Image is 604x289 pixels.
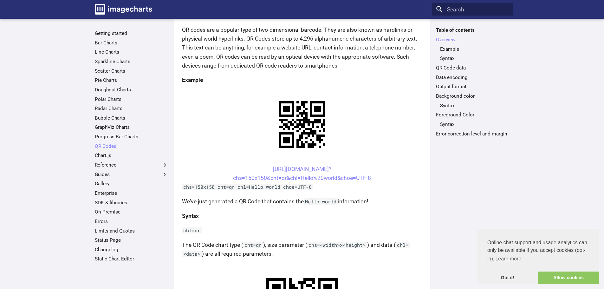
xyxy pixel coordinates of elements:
[95,171,168,178] label: Guides
[436,102,509,109] nav: Background color
[95,4,152,15] img: logo
[436,36,509,43] a: Overview
[268,90,336,159] img: chart
[95,152,168,159] a: Chart.js
[182,184,313,190] code: chs=150x150 cht=qr chl=Hello world choe=UTF-8
[440,121,509,128] a: Syntax
[182,212,422,220] h4: Syntax
[233,166,371,181] a: [URL][DOMAIN_NAME]?chs=150x150&cht=qr&chl=Hello%20world&choe=UTF-8
[436,131,509,137] a: Error correction level and margin
[538,272,599,284] a: allow cookies
[307,242,367,248] code: chs=<width>x<height>
[95,256,168,262] a: Static Chart Editor
[95,237,168,243] a: Status Page
[432,3,513,16] input: Search
[432,27,513,33] label: Table of contents
[95,30,168,36] a: Getting started
[92,1,155,17] a: Image-Charts documentation
[436,74,509,81] a: Data encoding
[440,102,509,109] a: Syntax
[95,105,168,112] a: Radar Charts
[182,197,422,206] p: We've just generated a QR Code that contains the information!
[95,143,168,149] a: QR Codes
[436,83,509,90] a: Output format
[440,46,509,52] a: Example
[494,254,522,264] a: learn more about cookies
[95,218,168,225] a: Errors
[95,200,168,206] a: SDK & libraries
[182,227,202,233] code: cht=qr
[95,87,168,93] a: Doughnut Charts
[95,228,168,234] a: Limits and Quotas
[436,121,509,128] nav: Foreground Color
[95,209,168,215] a: On Premise
[440,55,509,62] a: Syntax
[95,246,168,253] a: Changelog
[436,112,509,118] a: Foreground Color
[477,272,538,284] a: dismiss cookie message
[95,77,168,83] a: Pie Charts
[95,49,168,55] a: Line Charts
[95,96,168,102] a: Polar Charts
[243,242,263,248] code: cht=qr
[304,198,338,205] code: Hello world
[95,124,168,130] a: GraphViz Charts
[95,115,168,121] a: Bubble Charts
[95,134,168,140] a: Progress Bar Charts
[95,162,168,168] label: Reference
[182,240,422,258] p: The QR Code chart type ( ), size parameter ( ) and data ( ) are all required parameters.
[95,190,168,196] a: Enterprise
[487,239,589,264] span: Online chat support and usage analytics can only be available if you accept cookies (opt-in).
[436,46,509,62] nav: Overview
[95,68,168,74] a: Scatter Charts
[477,229,599,284] div: cookieconsent
[95,40,168,46] a: Bar Charts
[436,65,509,71] a: QR Code data
[95,181,168,187] a: Gallery
[182,76,422,84] h4: Example
[95,58,168,65] a: Sparkline Charts
[436,93,509,99] a: Background color
[432,27,513,137] nav: Table of contents
[182,25,422,70] p: QR codes are a popular type of two-dimensional barcode. They are also known as hardlinks or physi...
